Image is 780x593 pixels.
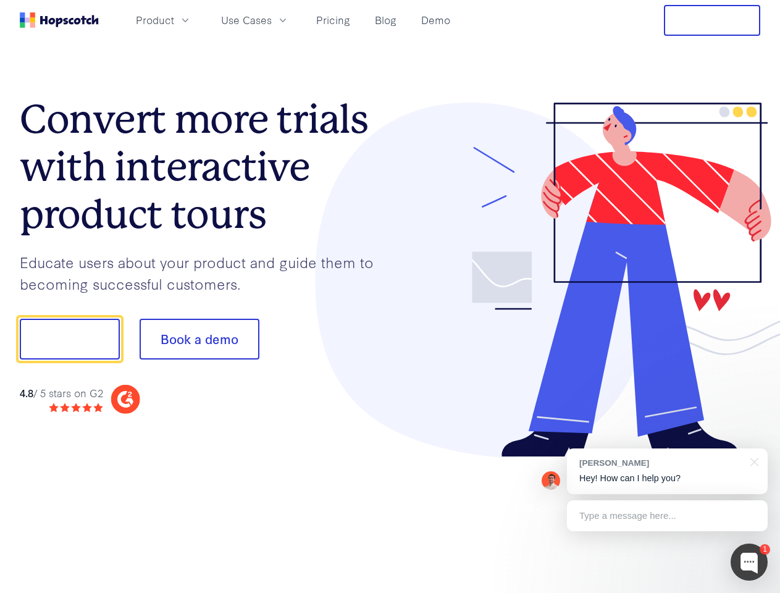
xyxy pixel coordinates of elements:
button: Show me! [20,319,120,360]
p: Educate users about your product and guide them to becoming successful customers. [20,251,390,294]
span: Use Cases [221,12,272,28]
button: Use Cases [214,10,296,30]
div: / 5 stars on G2 [20,385,103,401]
div: Type a message here... [567,500,768,531]
a: Pricing [311,10,355,30]
img: Mark Spera [542,471,560,490]
a: Demo [416,10,455,30]
h1: Convert more trials with interactive product tours [20,96,390,238]
button: Free Trial [664,5,760,36]
a: Blog [370,10,401,30]
div: 1 [760,544,770,555]
a: Home [20,12,99,28]
button: Product [128,10,199,30]
button: Book a demo [140,319,259,360]
span: Product [136,12,174,28]
div: [PERSON_NAME] [579,457,743,469]
p: Hey! How can I help you? [579,472,755,485]
strong: 4.8 [20,385,33,400]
